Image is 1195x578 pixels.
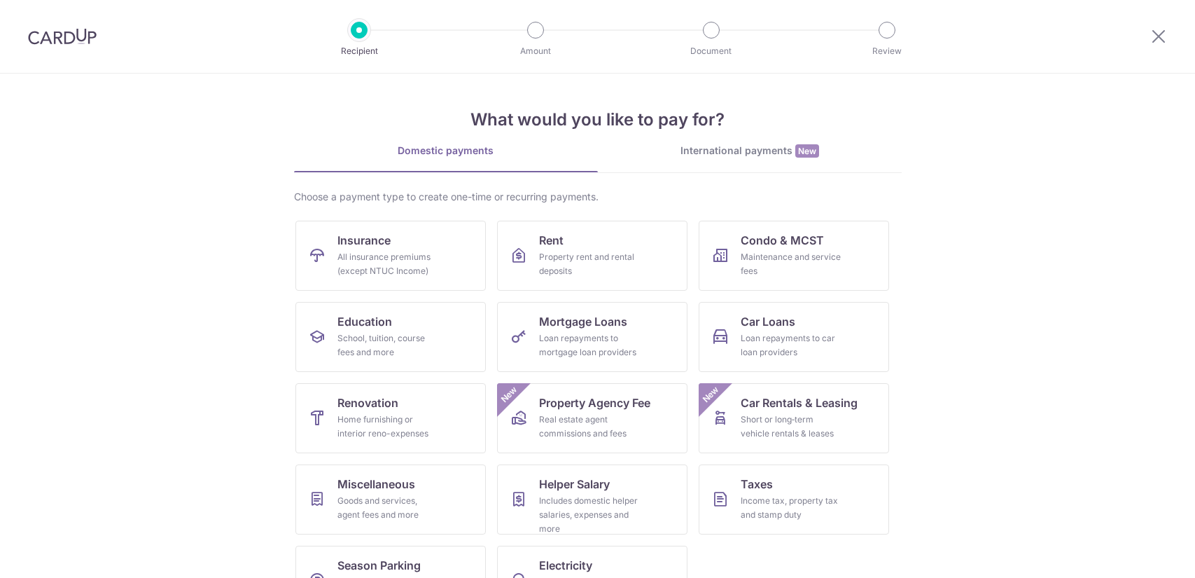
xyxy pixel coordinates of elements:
div: Real estate agent commissions and fees [539,413,640,441]
div: International payments [598,144,902,158]
div: Choose a payment type to create one-time or recurring payments. [294,190,902,204]
div: All insurance premiums (except NTUC Income) [337,250,438,278]
a: Property Agency FeeReal estate agent commissions and feesNew [497,383,687,453]
span: Car Rentals & Leasing [741,394,858,411]
div: Property rent and rental deposits [539,250,640,278]
h4: What would you like to pay for? [294,107,902,132]
a: InsuranceAll insurance premiums (except NTUC Income) [295,221,486,291]
div: School, tuition, course fees and more [337,331,438,359]
a: Mortgage LoansLoan repayments to mortgage loan providers [497,302,687,372]
a: Car Rentals & LeasingShort or long‑term vehicle rentals & leasesNew [699,383,889,453]
span: Property Agency Fee [539,394,650,411]
span: New [497,383,520,406]
a: EducationSchool, tuition, course fees and more [295,302,486,372]
span: Mortgage Loans [539,313,627,330]
a: Car LoansLoan repayments to car loan providers [699,302,889,372]
span: Rent [539,232,564,249]
span: New [699,383,722,406]
div: Home furnishing or interior reno-expenses [337,413,438,441]
div: Loan repayments to car loan providers [741,331,841,359]
span: Education [337,313,392,330]
span: Condo & MCST [741,232,824,249]
p: Amount [484,44,587,58]
a: Helper SalaryIncludes domestic helper salaries, expenses and more [497,465,687,535]
div: Maintenance and service fees [741,250,841,278]
span: Renovation [337,394,398,411]
a: TaxesIncome tax, property tax and stamp duty [699,465,889,535]
a: RentProperty rent and rental deposits [497,221,687,291]
a: MiscellaneousGoods and services, agent fees and more [295,465,486,535]
span: Taxes [741,476,773,493]
span: Insurance [337,232,391,249]
div: Goods and services, agent fees and more [337,494,438,522]
div: Includes domestic helper salaries, expenses and more [539,494,640,536]
div: Income tax, property tax and stamp duty [741,494,841,522]
a: Condo & MCSTMaintenance and service fees [699,221,889,291]
p: Review [835,44,939,58]
a: RenovationHome furnishing or interior reno-expenses [295,383,486,453]
span: Electricity [539,557,592,574]
div: Domestic payments [294,144,598,158]
div: Loan repayments to mortgage loan providers [539,331,640,359]
p: Recipient [307,44,411,58]
span: Season Parking [337,557,421,574]
span: Helper Salary [539,476,610,493]
span: Miscellaneous [337,476,415,493]
p: Document [659,44,763,58]
div: Short or long‑term vehicle rentals & leases [741,413,841,441]
img: CardUp [28,28,97,45]
span: New [795,144,819,158]
span: Car Loans [741,313,795,330]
